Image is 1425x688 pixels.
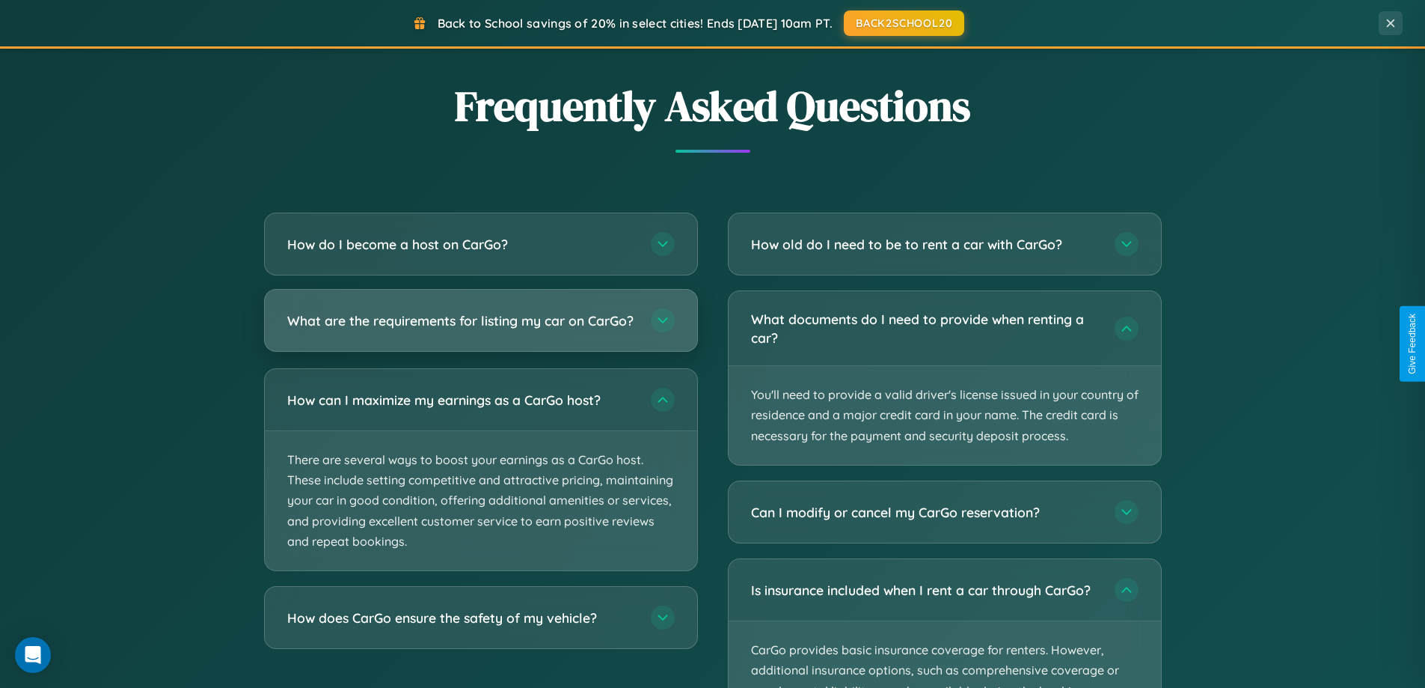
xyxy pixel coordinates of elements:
p: There are several ways to boost your earnings as a CarGo host. These include setting competitive ... [265,431,697,570]
h3: Is insurance included when I rent a car through CarGo? [751,581,1100,600]
h3: How do I become a host on CarGo? [287,235,636,254]
div: Open Intercom Messenger [15,637,51,673]
button: BACK2SCHOOL20 [844,10,964,36]
h3: What documents do I need to provide when renting a car? [751,310,1100,347]
h3: How old do I need to be to rent a car with CarGo? [751,235,1100,254]
h3: How can I maximize my earnings as a CarGo host? [287,391,636,410]
span: Back to School savings of 20% in select cities! Ends [DATE] 10am PT. [438,16,833,31]
h3: How does CarGo ensure the safety of my vehicle? [287,609,636,627]
p: You'll need to provide a valid driver's license issued in your country of residence and a major c... [729,366,1161,465]
h3: What are the requirements for listing my car on CarGo? [287,311,636,330]
div: Give Feedback [1407,314,1418,374]
h2: Frequently Asked Questions [264,77,1162,135]
h3: Can I modify or cancel my CarGo reservation? [751,503,1100,522]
